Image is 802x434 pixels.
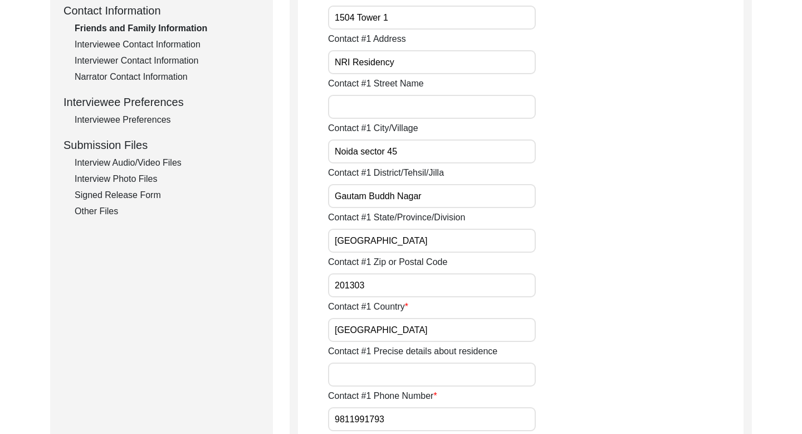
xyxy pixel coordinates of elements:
div: Narrator Contact Information [75,70,260,84]
label: Contact #1 Street Name [328,77,424,90]
div: Interviewee Contact Information [75,38,260,51]
label: Contact #1 Country [328,300,408,314]
div: Submission Files [63,137,260,153]
div: Signed Release Form [75,189,260,202]
div: Interviewer Contact Information [75,54,260,67]
label: Contact #1 District/Tehsil/Jilla [328,166,444,180]
div: Other Files [75,205,260,218]
div: Interviewee Preferences [75,113,260,127]
label: Contact #1 City/Village [328,122,418,135]
div: Contact Information [63,2,260,19]
label: Contact #1 Address [328,32,406,46]
label: Contact #1 Phone Number [328,389,437,403]
div: Interview Photo Files [75,172,260,186]
label: Contact #1 State/Province/Division [328,211,465,224]
div: Friends and Family Information [75,22,260,35]
div: Interview Audio/Video Files [75,156,260,170]
label: Contact #1 Zip or Postal Code [328,255,447,269]
div: Interviewee Preferences [63,94,260,110]
label: Contact #1 Precise details about residence [328,345,497,358]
